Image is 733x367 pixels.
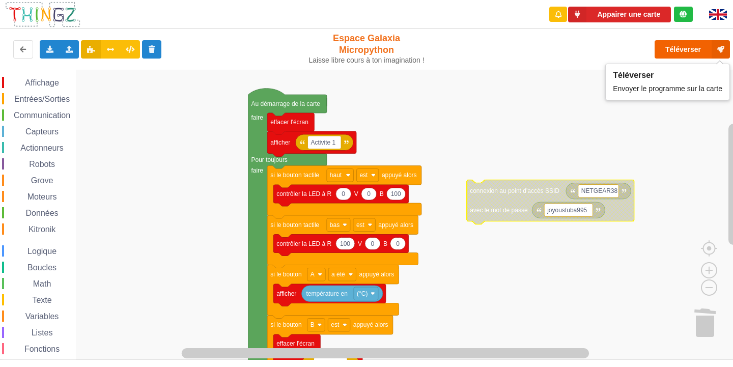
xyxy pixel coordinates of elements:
text: V [354,190,358,197]
text: appuyé alors [382,172,417,179]
img: thingz_logo.png [5,1,81,28]
text: a été [331,271,345,278]
span: Math [32,279,53,288]
button: Appairer une carte [568,7,671,22]
span: Moteurs [26,192,59,201]
text: 100 [391,190,401,197]
span: Robots [27,160,57,168]
text: appuyé alors [359,271,394,278]
span: Actionneurs [19,144,65,152]
div: Téléverser [613,70,722,80]
text: 0 [367,190,371,197]
text: contrôler la LED à R [276,240,331,247]
span: Boucles [26,263,58,272]
div: Espace Galaxia Micropython [304,33,429,65]
text: B [383,240,387,247]
text: NETGEAR38 [581,187,618,194]
text: bas [330,221,340,229]
text: faire [251,167,264,174]
text: 0 [396,240,400,247]
text: joyoustuba995 [547,207,587,214]
text: est [356,221,365,229]
span: Données [24,209,60,217]
text: Au démarrage de la carte [251,100,321,107]
img: gb.png [709,9,727,20]
text: 0 [371,240,374,247]
div: Laisse libre cours à ton imagination ! [304,56,429,65]
text: B [380,190,384,197]
text: effacer l'écran [270,119,308,126]
text: V [358,240,362,247]
span: Kitronik [27,225,57,234]
text: si le bouton [270,271,301,278]
span: Logique [26,247,58,256]
text: afficher [270,139,290,146]
span: Listes [30,328,54,337]
text: température en [306,290,348,297]
text: A [311,271,315,278]
div: Envoyer le programme sur la carte [613,80,722,94]
text: est [359,172,368,179]
span: Affichage [23,78,60,87]
span: Entrées/Sorties [13,95,71,103]
text: (°C) [357,290,368,297]
span: Variables [24,312,61,321]
text: B [311,321,315,328]
text: contrôler la LED à R [276,190,331,197]
span: Fonctions [23,345,61,353]
text: Activite 1 [311,139,336,146]
text: avec le mot de passe [470,207,528,214]
text: effacer l'écran [276,340,315,347]
text: si le bouton tactile [270,221,319,229]
text: appuyé alors [378,221,413,229]
span: Texte [31,296,53,304]
span: Communication [12,111,72,120]
text: est [331,321,340,328]
text: faire [251,114,264,121]
text: appuyé alors [353,321,388,328]
div: Tu es connecté au serveur de création de Thingz [674,7,693,22]
span: Grove [30,176,55,185]
text: connexion au point d'accès SSID [470,187,559,194]
span: Capteurs [24,127,60,136]
text: afficher [276,290,296,297]
text: 100 [340,240,350,247]
text: si le bouton tactile [270,172,319,179]
text: si le bouton [270,321,301,328]
text: Pour toujours [251,156,288,163]
text: 0 [342,190,345,197]
button: Téléverser [655,40,730,59]
text: haut [330,172,342,179]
